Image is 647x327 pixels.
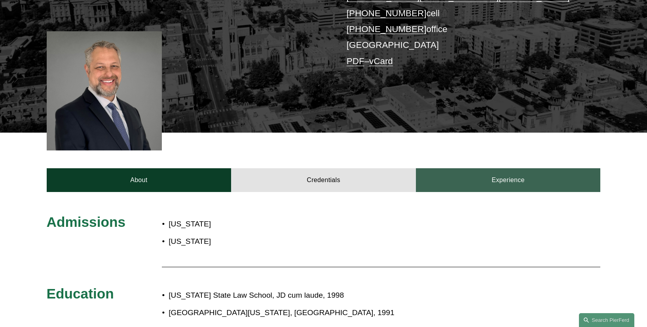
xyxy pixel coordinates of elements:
[169,217,370,231] p: [US_STATE]
[47,214,125,230] span: Admissions
[47,286,114,301] span: Education
[416,168,601,192] a: Experience
[347,24,427,34] a: [PHONE_NUMBER]
[347,56,364,66] a: PDF
[231,168,416,192] a: Credentials
[369,56,393,66] a: vCard
[169,289,531,302] p: [US_STATE] State Law School, JD cum laude, 1998
[47,168,231,192] a: About
[169,306,531,320] p: [GEOGRAPHIC_DATA][US_STATE], [GEOGRAPHIC_DATA], 1991
[347,8,427,18] a: [PHONE_NUMBER]
[579,313,634,327] a: Search this site
[169,235,370,249] p: [US_STATE]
